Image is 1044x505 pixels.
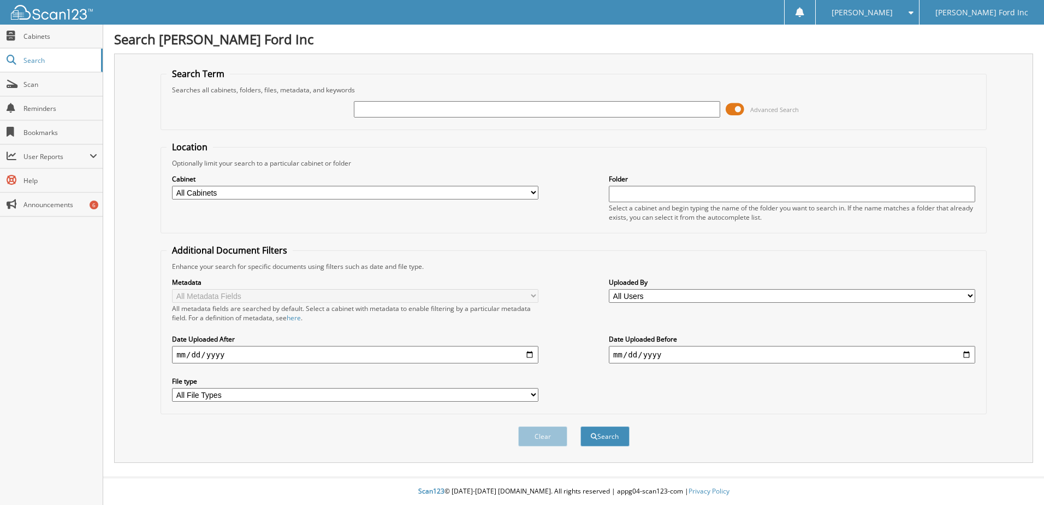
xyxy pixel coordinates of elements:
[167,158,981,168] div: Optionally limit your search to a particular cabinet or folder
[172,334,538,344] label: Date Uploaded After
[23,128,97,137] span: Bookmarks
[114,30,1033,48] h1: Search [PERSON_NAME] Ford Inc
[580,426,630,447] button: Search
[418,486,444,496] span: Scan123
[689,486,729,496] a: Privacy Policy
[935,9,1028,16] span: [PERSON_NAME] Ford Inc
[90,201,98,209] div: 6
[11,5,93,20] img: scan123-logo-white.svg
[609,334,975,344] label: Date Uploaded Before
[287,313,301,322] a: here
[23,200,97,209] span: Announcements
[23,104,97,113] span: Reminders
[167,68,230,80] legend: Search Term
[609,278,975,287] label: Uploaded By
[167,244,293,256] legend: Additional Document Filters
[23,176,97,185] span: Help
[167,262,981,271] div: Enhance your search for specific documents using filters such as date and file type.
[609,346,975,363] input: end
[172,346,538,363] input: start
[989,453,1044,505] iframe: Chat Widget
[750,105,799,114] span: Advanced Search
[172,377,538,386] label: File type
[518,426,567,447] button: Clear
[23,152,90,161] span: User Reports
[832,9,893,16] span: [PERSON_NAME]
[609,174,975,184] label: Folder
[172,304,538,322] div: All metadata fields are searched by default. Select a cabinet with metadata to enable filtering b...
[167,85,981,95] div: Searches all cabinets, folders, files, metadata, and keywords
[609,203,975,222] div: Select a cabinet and begin typing the name of the folder you want to search in. If the name match...
[23,56,96,65] span: Search
[167,141,213,153] legend: Location
[172,174,538,184] label: Cabinet
[172,278,538,287] label: Metadata
[103,478,1044,505] div: © [DATE]-[DATE] [DOMAIN_NAME]. All rights reserved | appg04-scan123-com |
[23,80,97,89] span: Scan
[23,32,97,41] span: Cabinets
